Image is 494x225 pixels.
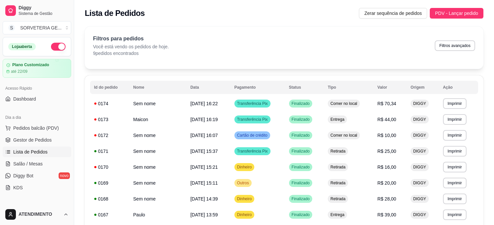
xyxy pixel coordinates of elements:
span: R$ 70,34 [377,101,396,106]
span: Finalizado [290,117,311,122]
article: até 22/09 [11,69,27,74]
th: Ação [439,81,478,94]
span: Dinheiro [236,212,253,217]
span: [DATE] 16:19 [190,117,218,122]
span: [DATE] 16:22 [190,101,218,106]
button: Imprimir [443,209,467,220]
div: Dia a dia [3,112,71,123]
div: 0173 [94,116,125,123]
span: Transferência Pix [236,149,269,154]
p: Você está vendo os pedidos de hoje. [93,43,169,50]
span: DIGGY [412,133,427,138]
button: ATENDIMENTO [3,206,71,222]
span: Salão / Mesas [13,160,43,167]
th: Origem [407,81,439,94]
a: Dashboard [3,94,71,104]
span: [DATE] 15:37 [190,149,218,154]
span: Transferência Pix [236,117,269,122]
th: Id do pedido [90,81,129,94]
span: Retirada [329,180,347,186]
span: Finalizado [290,196,311,202]
span: KDS [13,184,23,191]
article: Plano Customizado [12,63,49,67]
span: Pedidos balcão (PDV) [13,125,59,131]
a: Lista de Pedidos [3,147,71,157]
span: [DATE] 15:21 [190,164,218,170]
td: Sem nome [129,96,186,112]
button: Imprimir [443,114,467,125]
a: Diggy Botnovo [3,170,71,181]
th: Data [186,81,230,94]
span: Sistema de Gestão [19,11,69,16]
span: DIGGY [412,196,427,202]
span: R$ 16,00 [377,164,396,170]
span: Gestor de Pedidos [13,137,52,143]
th: Status [285,81,324,94]
button: Pedidos balcão (PDV) [3,123,71,133]
span: Finalizado [290,164,311,170]
p: Filtros para pedidos [93,35,169,43]
span: Outros [236,180,250,186]
span: Lista de Pedidos [13,149,48,155]
span: Dinheiro [236,196,253,202]
span: [DATE] 15:11 [190,180,218,186]
th: Tipo [324,81,373,94]
span: [DATE] 16:07 [190,133,218,138]
span: Zerar sequência de pedidos [364,10,422,17]
div: Acesso Rápido [3,83,71,94]
button: Imprimir [443,98,467,109]
span: DIGGY [412,212,427,217]
span: Finalizado [290,101,311,106]
button: Imprimir [443,194,467,204]
td: Paulo [129,207,186,223]
td: Sem nome [129,159,186,175]
span: DIGGY [412,149,427,154]
span: R$ 25,00 [377,149,396,154]
a: Plano Customizadoaté 22/09 [3,59,71,78]
span: ATENDIMENTO [19,211,61,217]
span: R$ 39,00 [377,212,396,217]
span: DIGGY [412,101,427,106]
td: Sem nome [129,127,186,143]
td: Maicon [129,112,186,127]
span: Entrega [329,117,346,122]
span: S [8,24,15,31]
div: Loja aberta [8,43,36,50]
button: Filtros avançados [435,40,475,51]
div: 0167 [94,211,125,218]
span: DIGGY [412,164,427,170]
button: Imprimir [443,146,467,157]
span: DIGGY [412,180,427,186]
span: Dinheiro [236,164,253,170]
th: Pagamento [230,81,285,94]
span: DIGGY [412,117,427,122]
p: 9 pedidos encontrados [93,50,169,57]
a: Gestor de Pedidos [3,135,71,145]
td: Sem nome [129,175,186,191]
span: Dashboard [13,96,36,102]
span: R$ 10,00 [377,133,396,138]
div: SORVETERIA GE ... [20,24,62,31]
span: Comer no local [329,101,359,106]
th: Valor [373,81,407,94]
button: Zerar sequência de pedidos [359,8,427,19]
span: [DATE] 13:59 [190,212,218,217]
span: PDV - Lançar pedido [435,10,478,17]
button: Imprimir [443,178,467,188]
a: Salão / Mesas [3,158,71,169]
span: Finalizado [290,133,311,138]
button: Select a team [3,21,71,34]
span: Diggy Bot [13,172,33,179]
button: Alterar Status [51,43,66,51]
div: 0170 [94,164,125,170]
a: KDS [3,182,71,193]
button: PDV - Lançar pedido [430,8,483,19]
a: DiggySistema de Gestão [3,3,71,19]
div: 0172 [94,132,125,139]
span: R$ 44,00 [377,117,396,122]
div: 0168 [94,196,125,202]
span: Diggy [19,5,69,11]
span: R$ 20,00 [377,180,396,186]
span: Finalizado [290,180,311,186]
span: Entrega [329,212,346,217]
